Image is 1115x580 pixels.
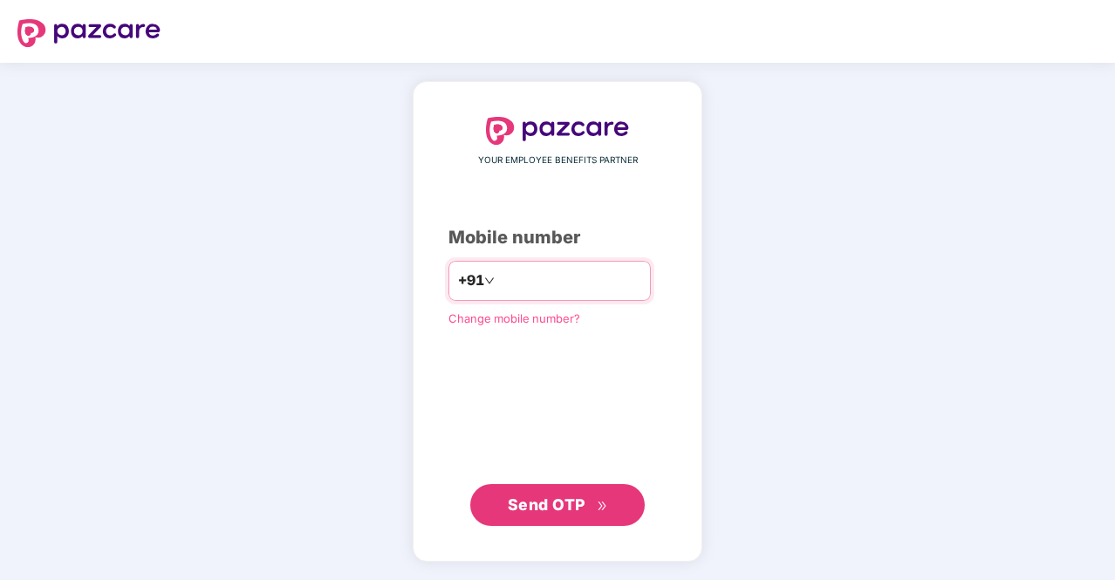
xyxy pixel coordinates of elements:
span: +91 [458,270,484,291]
img: logo [486,117,629,145]
span: down [484,276,495,286]
span: double-right [597,501,608,512]
a: Change mobile number? [448,311,580,325]
span: Send OTP [508,495,585,514]
img: logo [17,19,161,47]
button: Send OTPdouble-right [470,484,645,526]
div: Mobile number [448,224,667,251]
span: YOUR EMPLOYEE BENEFITS PARTNER [478,154,638,167]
